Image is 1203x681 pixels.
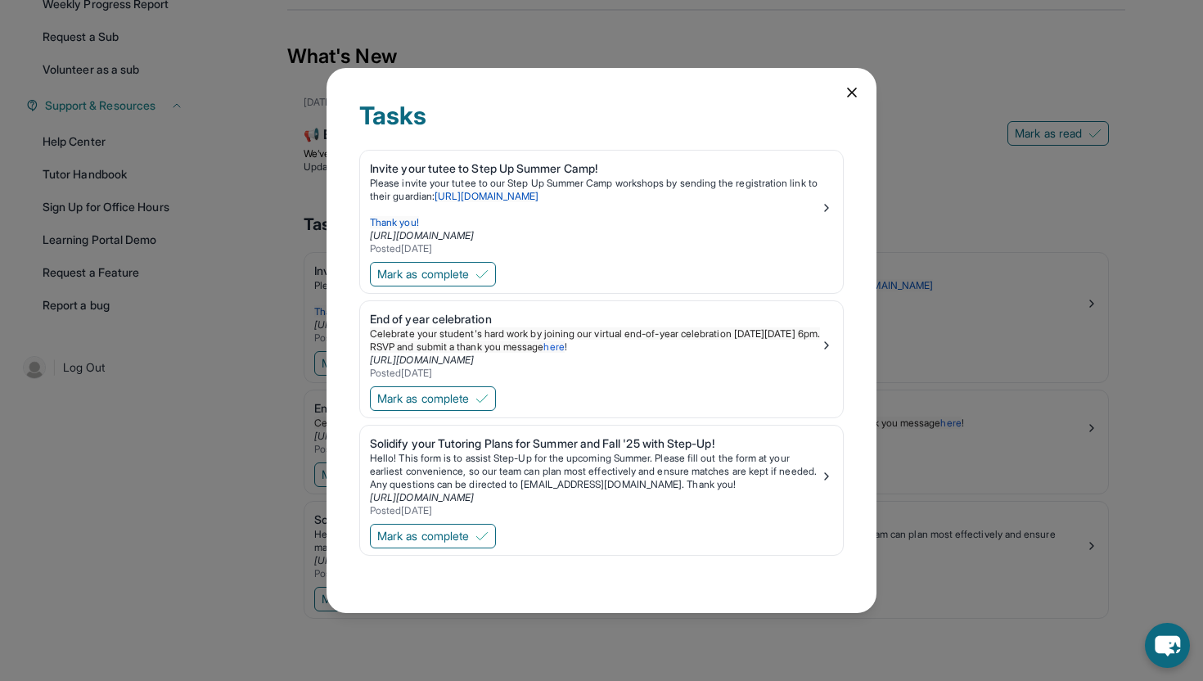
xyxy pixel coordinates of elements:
[377,528,469,544] span: Mark as complete
[370,435,820,452] div: Solidify your Tutoring Plans for Summer and Fall '25 with Step-Up!
[370,311,820,327] div: End of year celebration
[370,327,820,354] p: !
[370,524,496,548] button: Mark as complete
[370,216,419,228] span: Thank you!
[370,327,822,353] span: Celebrate your student's hard work by joining our virtual end-of-year celebration [DATE][DATE] 6p...
[370,177,820,203] p: Please invite your tutee to our Step Up Summer Camp workshops by sending the registration link to...
[475,268,489,281] img: Mark as complete
[360,426,843,521] a: Solidify your Tutoring Plans for Summer and Fall '25 with Step-Up!Hello! This form is to assist S...
[1145,623,1190,668] button: chat-button
[377,266,469,282] span: Mark as complete
[370,229,474,241] a: [URL][DOMAIN_NAME]
[370,491,474,503] a: [URL][DOMAIN_NAME]
[475,530,489,543] img: Mark as complete
[543,340,564,353] a: here
[370,160,820,177] div: Invite your tutee to Step Up Summer Camp!
[360,301,843,383] a: End of year celebrationCelebrate your student's hard work by joining our virtual end-of-year cele...
[370,367,820,380] div: Posted [DATE]
[370,242,820,255] div: Posted [DATE]
[377,390,469,407] span: Mark as complete
[359,101,844,150] div: Tasks
[370,262,496,286] button: Mark as complete
[370,386,496,411] button: Mark as complete
[370,504,820,517] div: Posted [DATE]
[370,354,474,366] a: [URL][DOMAIN_NAME]
[475,392,489,405] img: Mark as complete
[360,151,843,259] a: Invite your tutee to Step Up Summer Camp!Please invite your tutee to our Step Up Summer Camp work...
[435,190,538,202] a: [URL][DOMAIN_NAME]
[370,452,820,491] p: Hello! This form is to assist Step-Up for the upcoming Summer. Please fill out the form at your e...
